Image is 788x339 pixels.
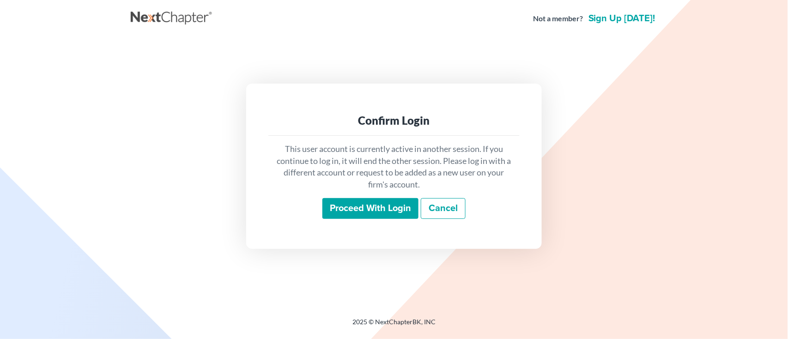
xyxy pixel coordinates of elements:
[533,13,583,24] strong: Not a member?
[587,14,657,23] a: Sign up [DATE]!
[276,113,512,128] div: Confirm Login
[276,143,512,191] p: This user account is currently active in another session. If you continue to log in, it will end ...
[322,198,418,219] input: Proceed with login
[421,198,466,219] a: Cancel
[131,317,657,334] div: 2025 © NextChapterBK, INC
